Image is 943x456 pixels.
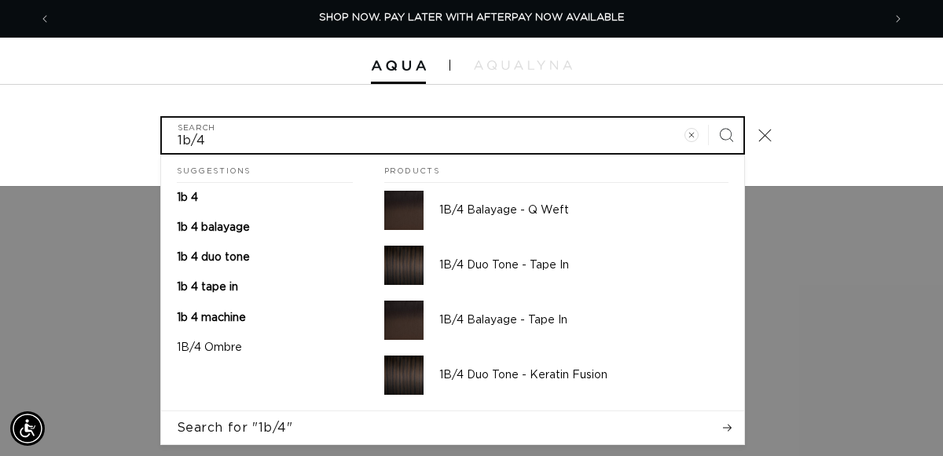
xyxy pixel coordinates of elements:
a: 1B/4 Ombre [161,333,369,363]
button: Search [709,118,743,152]
p: 1B/4 Ombre [177,341,242,355]
button: Previous announcement [28,4,62,34]
a: 1b 4 duo tone [161,243,369,272]
p: 1b 4 machine [177,311,246,325]
input: Search [162,118,743,153]
button: Clear search term [674,118,709,152]
span: Search for "1b/4" [177,419,293,436]
h2: Suggestions [177,155,353,183]
img: 1B/4 Balayage - Tape In [384,301,424,340]
a: 1B/4 Balayage - Q Weft [369,183,744,238]
button: Next announcement [881,4,915,34]
iframe: Chat Widget [864,381,943,456]
a: 1B/4 Balayage - Tape In [369,293,744,348]
img: aqualyna.com [474,60,572,70]
p: 1b 4 tape in [177,280,238,294]
a: 1B/4 Duo Tone - Tape In [369,238,744,293]
a: 1b 4 machine [161,303,369,333]
a: 1B/4 Duo Tone - Keratin Fusion [369,348,744,403]
img: 1B/4 Balayage - Q Weft [384,191,424,230]
span: 1b 4 machine [177,312,246,323]
button: Close [748,119,783,153]
a: 1b 4 tape in [161,272,369,302]
div: Accessibility Menu [10,411,45,446]
img: Aqua Hair Extensions [371,60,426,71]
span: 1b 4 [177,192,198,203]
span: 1b 4 balayage [177,222,250,233]
p: 1B/4 Duo Tone - Tape In [439,258,728,272]
a: 1b 4 balayage [161,213,369,243]
img: 1B/4 Duo Tone - Tape In [384,246,424,285]
img: 1B/4 Duo Tone - Keratin Fusion [384,356,424,395]
span: SHOP NOW. PAY LATER WITH AFTERPAY NOW AVAILABLE [319,13,625,23]
a: 1b 4 [161,183,369,213]
p: 1B/4 Balayage - Tape In [439,313,728,327]
span: 1b 4 tape in [177,282,238,293]
p: 1B/4 Balayage - Q Weft [439,203,728,217]
p: 1b 4 [177,191,198,205]
span: 1b 4 duo tone [177,252,250,263]
p: 1b 4 balayage [177,221,250,235]
h2: Products [384,155,728,183]
p: 1B/4 Duo Tone - Keratin Fusion [439,368,728,382]
p: 1b 4 duo tone [177,250,250,264]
